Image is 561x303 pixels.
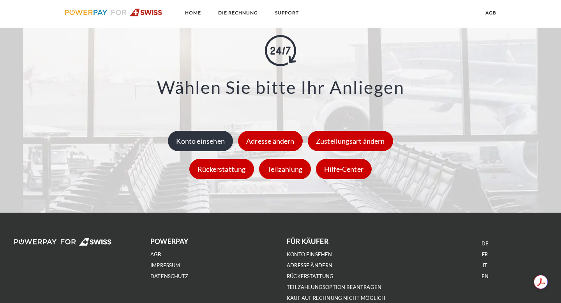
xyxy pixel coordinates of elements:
[178,6,208,20] a: Home
[38,79,523,96] h3: Wählen Sie bitte Ihr Anliegen
[150,273,188,280] a: DATENSCHUTZ
[287,295,386,301] a: Kauf auf Rechnung nicht möglich
[257,165,313,173] a: Teilzahlung
[308,131,393,151] div: Zustellungsart ändern
[14,238,112,246] img: logo-swiss-white.svg
[287,262,333,269] a: Adresse ändern
[287,251,332,258] a: Konto einsehen
[268,6,305,20] a: SUPPORT
[482,240,489,247] a: DE
[187,165,256,173] a: Rückerstattung
[287,237,328,245] b: FÜR KÄUFER
[150,262,180,269] a: IMPRESSUM
[238,131,303,151] div: Adresse ändern
[287,273,334,280] a: Rückerstattung
[150,251,161,258] a: agb
[65,9,162,16] img: logo-swiss.svg
[314,165,374,173] a: Hilfe-Center
[166,137,235,145] a: Konto einsehen
[482,273,489,280] a: EN
[265,35,296,66] img: online-shopping.svg
[212,6,265,20] a: DIE RECHNUNG
[479,6,503,20] a: agb
[306,137,395,145] a: Zustellungsart ändern
[189,159,254,179] div: Rückerstattung
[483,262,487,269] a: IT
[287,284,381,291] a: Teilzahlungsoption beantragen
[482,251,488,258] a: FR
[236,137,305,145] a: Adresse ändern
[316,159,372,179] div: Hilfe-Center
[150,237,188,245] b: POWERPAY
[259,159,311,179] div: Teilzahlung
[168,131,233,151] div: Konto einsehen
